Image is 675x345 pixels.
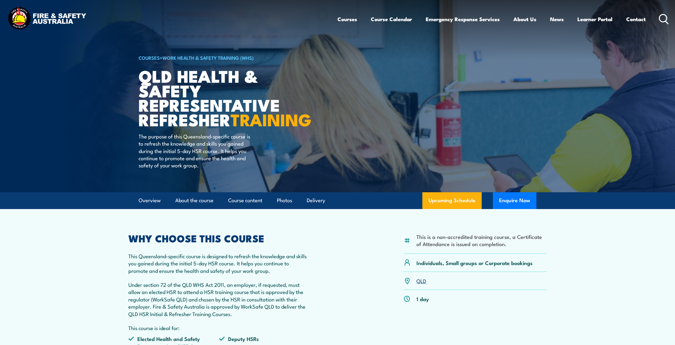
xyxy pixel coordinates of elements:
[139,192,161,209] a: Overview
[128,234,310,242] h2: WHY CHOOSE THIS COURSE
[128,281,310,317] p: Under section 72 of the QLD WHS Act 2011, an employer, if requested, must allow an elected HSR to...
[416,259,533,266] p: Individuals, Small groups or Corporate bookings
[416,295,429,302] p: 1 day
[307,192,325,209] a: Delivery
[163,54,254,61] a: Work Health & Safety Training (WHS)
[128,252,310,274] p: This Queensland-specific course is designed to refresh the knowledge and skills you gained during...
[228,192,262,209] a: Course content
[175,192,214,209] a: About the course
[139,54,292,61] h6: >
[139,54,160,61] a: COURSES
[139,68,292,127] h1: QLD Health & Safety Representative Refresher
[371,11,412,27] a: Course Calendar
[277,192,292,209] a: Photos
[513,11,536,27] a: About Us
[426,11,500,27] a: Emergency Response Services
[577,11,613,27] a: Learner Portal
[626,11,646,27] a: Contact
[128,324,310,331] p: This course is ideal for:
[550,11,564,27] a: News
[422,192,482,209] a: Upcoming Schedule
[337,11,357,27] a: Courses
[416,233,547,248] li: This is a non-accredited training course, a Certificate of Attendance is issued on completion.
[139,133,252,169] p: The purpose of this Queensland-specific course is to refresh the knowledge and skills you gained ...
[416,277,426,284] a: QLD
[493,192,536,209] button: Enquire Now
[231,106,311,132] strong: TRAINING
